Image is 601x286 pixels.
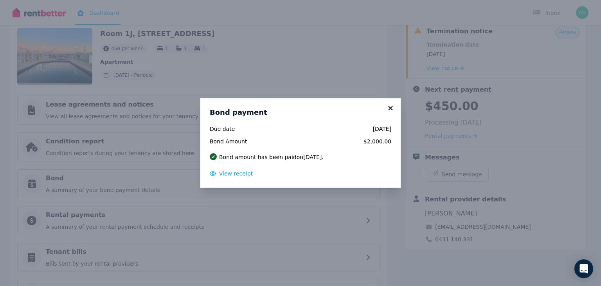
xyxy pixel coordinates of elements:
[210,138,264,145] span: Bond Amount
[574,259,593,278] div: Open Intercom Messenger
[210,125,264,133] span: Due date
[210,108,391,117] h3: Bond payment
[210,170,253,177] button: View receipt
[269,125,391,133] span: [DATE]
[269,138,391,145] span: $2,000.00
[219,170,253,177] span: View receipt
[219,153,324,161] p: Bond amount has been paid on [DATE] .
